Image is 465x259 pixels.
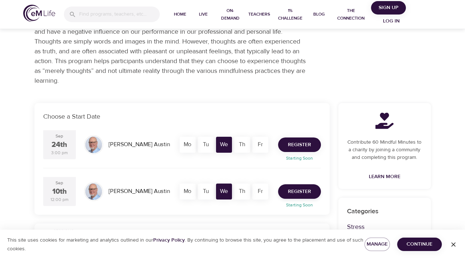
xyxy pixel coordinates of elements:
button: Manage [364,238,390,251]
div: Th [234,184,250,200]
div: [PERSON_NAME] Austin [106,184,173,198]
p: The way that we think, and our habitual thought patterns can increase our experience of stress an... [34,17,307,86]
div: Th [234,137,250,153]
span: 1% Challenge [276,7,305,22]
button: Register [278,137,321,152]
button: Log in [374,15,409,28]
div: Mo [180,137,196,153]
p: Starting Soon [274,155,325,161]
p: Starting Soon [274,202,325,208]
div: 10th [52,186,67,197]
input: Find programs, teachers, etc... [79,7,160,22]
div: Fr [252,184,268,200]
div: Mo [180,184,196,200]
span: Register [288,140,311,149]
div: Fr [252,137,268,153]
span: Sessions [39,228,88,235]
button: Register [278,184,321,199]
span: Home [171,11,189,18]
span: Log in [377,17,406,26]
span: Blog [310,11,328,18]
div: We [216,137,232,153]
div: Tu [198,137,214,153]
button: Continue [397,238,442,251]
p: Contribute 60 Mindful Minutes to a charity by joining a community and completing this program. [347,139,422,161]
div: Sep [56,180,63,186]
a: Privacy Policy [153,237,185,243]
div: 12:00 pm [50,197,69,203]
span: Register [288,187,311,196]
div: Sep [56,133,63,139]
div: 3:00 pm [51,150,68,156]
p: Categories [347,206,422,216]
div: We [216,184,232,200]
a: Learn More [366,170,403,184]
div: [PERSON_NAME] Austin [106,137,173,152]
div: 24th [52,140,67,150]
img: logo [23,5,55,22]
button: Sign Up [371,1,406,15]
span: Learn More [369,172,400,181]
p: Choose a Start Date [43,112,321,122]
div: Tu [198,184,214,200]
span: Teachers [248,11,270,18]
span: Sign Up [374,3,403,12]
span: Continue [403,240,436,249]
span: Live [195,11,212,18]
span: Manage [370,240,384,249]
p: Stress [347,222,422,232]
span: On-Demand [218,7,242,22]
span: The Connection [334,7,368,22]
